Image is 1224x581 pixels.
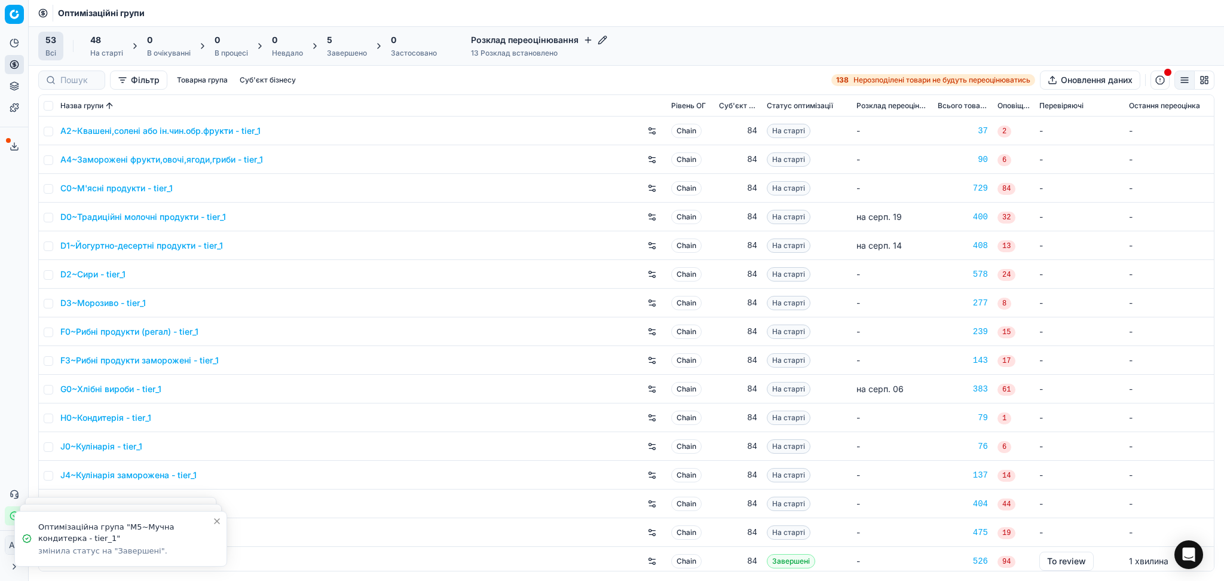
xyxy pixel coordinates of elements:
td: - [1124,432,1214,461]
span: 0 [147,34,152,46]
span: 24 [997,269,1015,281]
span: Chain [671,267,702,282]
td: - [1124,403,1214,432]
a: D0~Традиційні молочні продукти - tier_1 [60,211,226,223]
span: 6 [997,154,1011,166]
div: 84 [719,268,757,280]
span: На старті [767,353,810,368]
span: 61 [997,384,1015,396]
div: змінила статус на "Завершені". [38,546,212,556]
td: - [1035,117,1124,145]
td: - [1035,231,1124,260]
span: Chain [671,439,702,454]
div: Завершено [327,48,367,58]
span: Рівень OГ [671,101,706,111]
div: 37 [938,125,988,137]
h4: Розклад переоцінювання [471,34,607,46]
a: 408 [938,240,988,252]
span: Chain [671,382,702,396]
td: - [1035,461,1124,490]
td: - [1035,203,1124,231]
div: 84 [719,326,757,338]
span: 84 [997,183,1015,195]
a: F0~Рибні продукти (регал) - tier_1 [60,326,198,338]
span: 2 [997,126,1011,137]
span: На старті [767,296,810,310]
td: - [1124,203,1214,231]
span: на серп. 14 [856,240,902,250]
div: 84 [719,240,757,252]
div: 84 [719,154,757,166]
button: Товарна група [172,73,232,87]
div: В процесі [215,48,248,58]
a: J4~Кулінарія заморожена - tier_1 [60,469,197,481]
div: 475 [938,527,988,539]
div: В очікуванні [147,48,191,58]
span: На старті [767,325,810,339]
span: 0 [272,34,277,46]
span: На старті [767,497,810,511]
span: Оптимізаційні групи [58,7,145,19]
span: Назва групи [60,101,103,111]
span: Завершені [767,554,815,568]
td: - [1124,461,1214,490]
td: - [1124,117,1214,145]
a: 138Нерозподілені товари не будуть переоцінюватись [831,74,1035,86]
td: - [852,346,933,375]
td: - [1124,518,1214,547]
a: 526 [938,555,988,567]
button: AK [5,536,24,555]
div: 76 [938,441,988,452]
span: На старті [767,210,810,224]
span: На старті [767,525,810,540]
span: Chain [671,554,702,568]
span: Перевіряючі [1039,101,1084,111]
span: Chain [671,325,702,339]
span: 17 [997,355,1015,367]
span: 44 [997,499,1015,510]
span: Суб'єкт бізнесу [719,101,757,111]
div: 84 [719,441,757,452]
td: - [852,518,933,547]
span: На старті [767,124,810,138]
a: C0~М'ясні продукти - tier_1 [60,182,173,194]
div: 84 [719,555,757,567]
div: 84 [719,527,757,539]
td: - [1035,260,1124,289]
div: 404 [938,498,988,510]
span: 94 [997,556,1015,568]
div: 84 [719,125,757,137]
td: - [852,547,933,576]
span: AK [5,536,23,554]
a: J0~Кулінарія - tier_1 [60,441,142,452]
div: 400 [938,211,988,223]
span: 13 [997,240,1015,252]
a: 277 [938,297,988,309]
a: D2~Сири - tier_1 [60,268,126,280]
a: 578 [938,268,988,280]
a: A4~Заморожені фрукти,овочі,ягоди,гриби - tier_1 [60,154,263,166]
span: 19 [997,527,1015,539]
td: - [1035,174,1124,203]
nav: breadcrumb [58,7,145,19]
td: - [852,461,933,490]
div: Застосовано [391,48,437,58]
td: - [852,145,933,174]
td: - [1124,231,1214,260]
div: 84 [719,383,757,395]
div: Оптимізаційна група "M5~Мучна кондитерка - tier_1" [38,521,212,545]
span: на серп. 19 [856,212,902,222]
td: - [1035,490,1124,518]
span: 6 [997,441,1011,453]
a: D3~Морозиво - tier_1 [60,297,146,309]
span: Статус оптимізації [767,101,833,111]
span: 53 [45,34,56,46]
span: Розклад переоцінювання [856,101,928,111]
span: Всього товарів [938,101,988,111]
td: - [852,289,933,317]
span: Оповіщення [997,101,1030,111]
div: 79 [938,412,988,424]
a: G0~Хлібні вироби - tier_1 [60,383,161,395]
